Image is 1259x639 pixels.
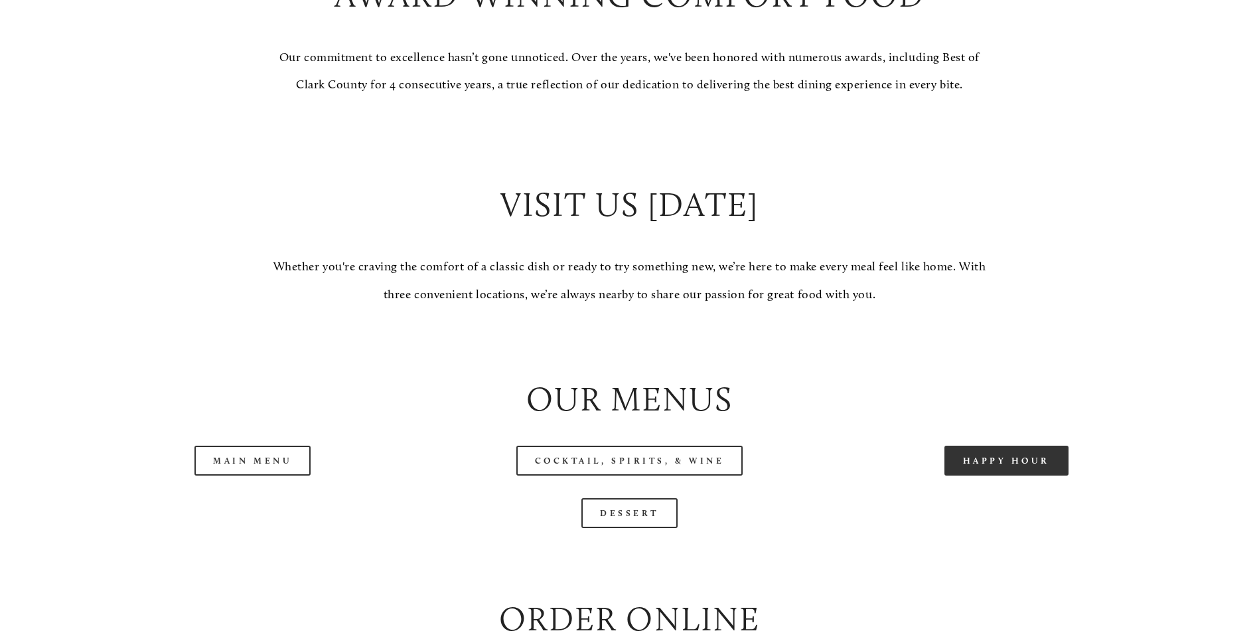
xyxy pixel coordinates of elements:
a: Happy Hour [944,446,1069,476]
a: Main Menu [194,446,311,476]
h2: Visit Us [DATE] [264,181,996,228]
a: Cocktail, Spirits, & Wine [516,446,743,476]
h2: Our Menus [76,376,1183,423]
a: Dessert [581,498,678,528]
p: Whether you're craving the comfort of a classic dish or ready to try something new, we’re here to... [264,253,996,308]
